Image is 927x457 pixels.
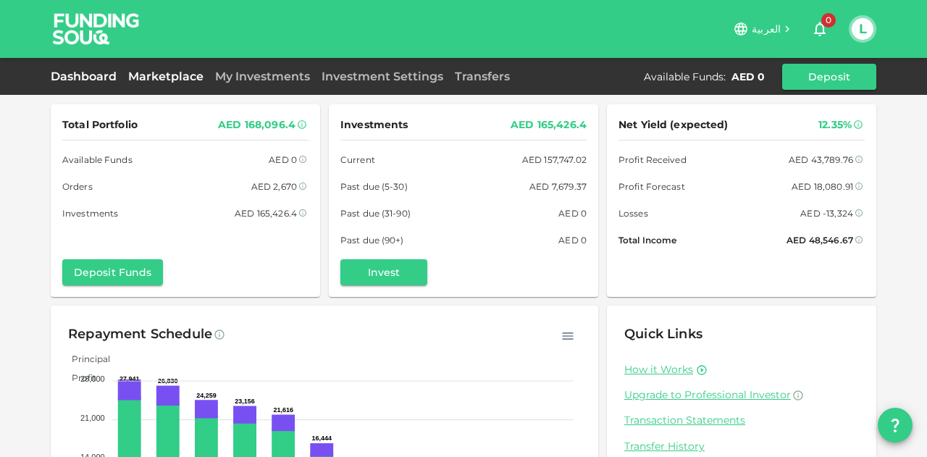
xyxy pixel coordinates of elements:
span: Investments [62,206,118,221]
div: AED -13,324 [800,206,853,221]
span: Past due (31-90) [340,206,411,221]
span: Investments [340,116,408,134]
span: Current [340,152,375,167]
div: AED 48,546.67 [787,232,853,248]
button: L [852,18,873,40]
span: Total Income [618,232,676,248]
span: Principal [61,353,110,364]
a: My Investments [209,70,316,83]
button: Deposit [782,64,876,90]
button: question [878,408,913,443]
span: Past due (90+) [340,232,404,248]
span: العربية [752,22,781,35]
span: Losses [618,206,648,221]
div: AED 7,679.37 [529,179,587,194]
a: Transfer History [624,440,859,453]
button: 0 [805,14,834,43]
div: AED 157,747.02 [522,152,587,167]
div: AED 0 [558,206,587,221]
div: AED 2,670 [251,179,297,194]
span: Available Funds [62,152,133,167]
span: Profit Received [618,152,687,167]
div: Repayment Schedule [68,323,212,346]
div: AED 0 [558,232,587,248]
div: 12.35% [818,116,852,134]
a: Upgrade to Professional Investor [624,388,859,402]
span: Total Portfolio [62,116,138,134]
a: Dashboard [51,70,122,83]
a: Investment Settings [316,70,449,83]
tspan: 21,000 [80,414,105,422]
div: AED 165,426.4 [235,206,297,221]
div: AED 43,789.76 [789,152,853,167]
span: Past due (5-30) [340,179,408,194]
div: AED 0 [731,70,765,84]
span: Upgrade to Professional Investor [624,388,791,401]
div: AED 18,080.91 [792,179,853,194]
a: Transaction Statements [624,414,859,427]
span: Net Yield (expected) [618,116,729,134]
span: Quick Links [624,326,702,342]
span: Orders [62,179,93,194]
span: Profit Forecast [618,179,685,194]
span: Profit [61,372,96,383]
span: 0 [821,13,836,28]
div: AED 168,096.4 [218,116,295,134]
a: Transfers [449,70,516,83]
button: Invest [340,259,427,285]
div: AED 0 [269,152,297,167]
button: Deposit Funds [62,259,163,285]
div: Available Funds : [644,70,726,84]
div: AED 165,426.4 [511,116,587,134]
a: Marketplace [122,70,209,83]
tspan: 28,000 [80,374,105,383]
a: How it Works [624,363,693,377]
